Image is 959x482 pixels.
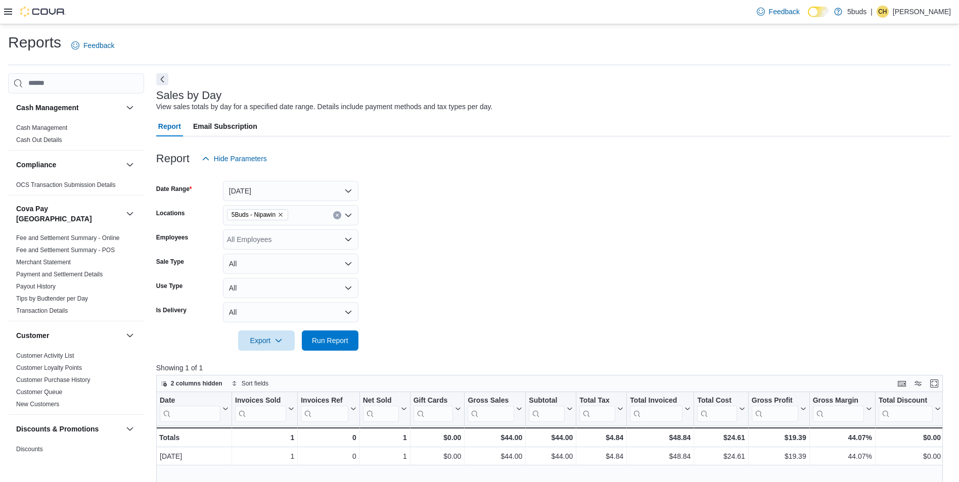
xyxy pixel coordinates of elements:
div: Total Discount [879,396,933,405]
a: Transaction Details [16,307,68,314]
button: Invoices Ref [301,396,356,421]
div: View sales totals by day for a specified date range. Details include payment methods and tax type... [156,102,493,112]
span: Email Subscription [193,116,257,136]
div: Total Invoiced [630,396,682,421]
img: Cova [20,7,66,17]
button: Gross Sales [468,396,522,421]
div: Invoices Ref [301,396,348,421]
a: Tips by Budtender per Day [16,295,88,302]
a: Cash Management [16,124,67,131]
h3: Discounts & Promotions [16,424,99,434]
div: $24.61 [697,450,745,462]
a: Payout History [16,283,56,290]
span: Sort fields [242,379,268,388]
button: Open list of options [344,211,352,219]
a: Payment and Settlement Details [16,271,103,278]
span: 5Buds - Nipawin [232,210,276,220]
p: 5buds [847,6,866,18]
span: OCS Transaction Submission Details [16,181,116,189]
div: $4.84 [579,431,623,444]
div: $44.00 [529,431,573,444]
button: Gift Cards [413,396,461,421]
button: Keyboard shortcuts [896,377,908,390]
button: Sort fields [227,377,272,390]
button: Export [238,330,295,351]
a: Fee and Settlement Summary - Online [16,234,120,242]
div: Gross Profit [752,396,798,421]
span: Merchant Statement [16,258,71,266]
div: Cash Management [8,122,144,150]
div: Compliance [8,179,144,195]
p: [PERSON_NAME] [893,6,951,18]
h3: Customer [16,330,49,341]
button: Compliance [124,159,136,171]
div: $19.39 [752,450,806,462]
button: All [223,278,358,298]
button: Invoices Sold [235,396,294,421]
span: Fee and Settlement Summary - POS [16,246,115,254]
button: Cova Pay [GEOGRAPHIC_DATA] [16,204,122,224]
div: Total Cost [697,396,737,405]
span: CH [878,6,887,18]
button: Open list of options [344,235,352,244]
button: 2 columns hidden [157,377,226,390]
button: Display options [912,377,924,390]
a: Customer Activity List [16,352,74,359]
span: 5Buds - Nipawin [227,209,288,220]
div: Invoices Sold [235,396,286,405]
button: Remove 5Buds - Nipawin from selection in this group [278,212,284,218]
div: Total Tax [579,396,615,405]
span: 2 columns hidden [171,379,222,388]
span: Hide Parameters [214,154,267,164]
h3: Report [156,153,190,165]
div: 44.07% [812,431,872,444]
div: Gross Sales [468,396,514,421]
div: $48.84 [630,450,691,462]
label: Locations [156,209,185,217]
span: Cash Out Details [16,136,62,144]
button: All [223,254,358,274]
div: Date [160,396,220,405]
button: Subtotal [529,396,573,421]
button: Enter fullscreen [928,377,940,390]
div: Total Invoiced [630,396,682,405]
div: $0.00 [879,450,941,462]
button: Total Discount [879,396,941,421]
div: Total Cost [697,396,737,421]
div: Customer [8,350,144,414]
span: Payment and Settlement Details [16,270,103,278]
button: Total Invoiced [630,396,691,421]
span: Cash Management [16,124,67,132]
div: Gross Profit [752,396,798,405]
span: Customer Purchase History [16,376,90,384]
div: $48.84 [630,431,691,444]
span: Customer Activity List [16,352,74,360]
button: Net Sold [362,396,406,421]
button: Cash Management [124,102,136,114]
a: Customer Loyalty Points [16,364,82,371]
a: Merchant Statement [16,259,71,266]
button: Compliance [16,160,122,170]
button: Discounts & Promotions [16,424,122,434]
span: Customer Loyalty Points [16,364,82,372]
div: $24.61 [697,431,745,444]
label: Sale Type [156,258,184,266]
div: Total Tax [579,396,615,421]
h3: Cash Management [16,103,79,113]
button: Date [160,396,229,421]
div: $44.00 [529,450,573,462]
div: 1 [362,431,406,444]
div: $0.00 [413,431,461,444]
button: Cova Pay [GEOGRAPHIC_DATA] [124,208,136,220]
button: Discounts & Promotions [124,423,136,435]
span: Tips by Budtender per Day [16,295,88,303]
div: Gross Sales [468,396,514,405]
div: $19.39 [752,431,806,444]
button: All [223,302,358,322]
p: | [871,6,873,18]
h3: Sales by Day [156,89,222,102]
div: Subtotal [529,396,565,421]
div: 1 [363,450,407,462]
a: New Customers [16,401,59,408]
